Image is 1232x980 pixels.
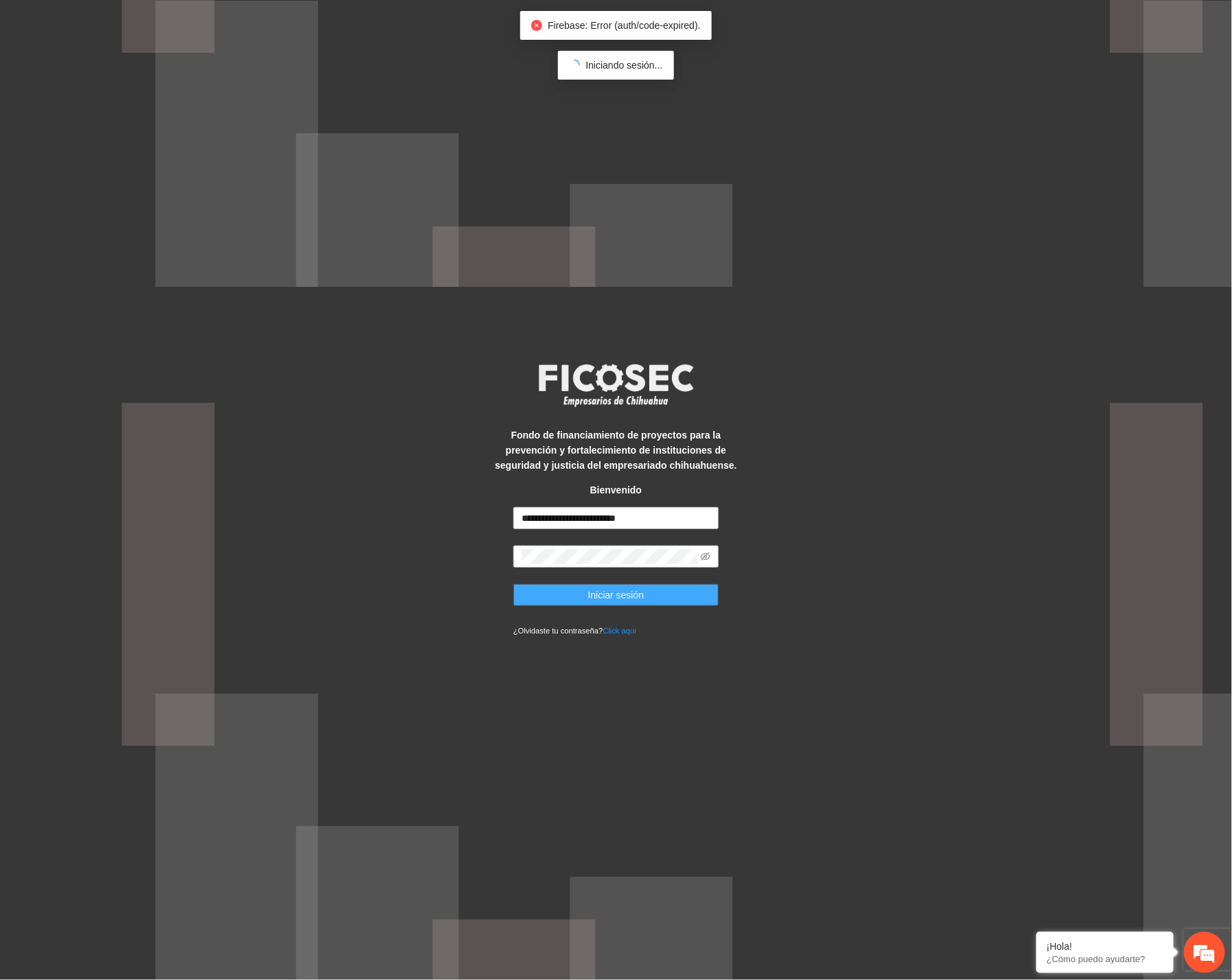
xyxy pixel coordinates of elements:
[495,430,736,471] strong: Fondo de financiamiento de proyectos para la prevención y fortalecimiento de instituciones de seg...
[71,70,231,88] div: Chatee con nosotros ahora
[513,584,719,606] button: Iniciar sesión
[530,360,701,410] img: logo
[603,627,637,635] a: Click aqui
[590,485,642,495] strong: Bienvenido
[531,20,542,31] span: close-circle
[513,627,636,635] small: ¿Olvidaste tu contraseña?
[548,20,701,31] span: Firebase: Error (auth/code-expired).
[701,552,710,561] span: eye-invisible
[7,375,261,423] textarea: Escriba su mensaje y pulse “Intro”
[569,60,580,71] span: loading
[585,60,662,71] span: Iniciando sesión...
[225,7,258,40] div: Minimizar ventana de chat en vivo
[588,587,644,603] span: Iniciar sesión
[1047,941,1163,952] div: ¡Hola!
[80,183,189,322] span: Estamos en línea.
[1047,954,1163,964] p: ¿Cómo puedo ayudarte?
